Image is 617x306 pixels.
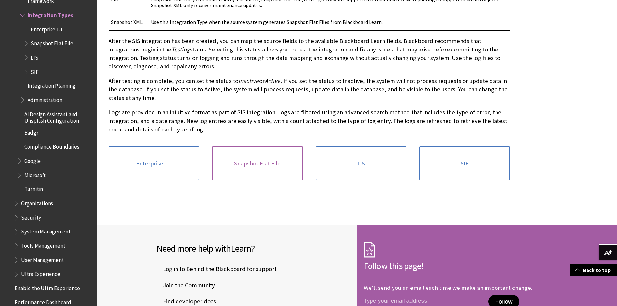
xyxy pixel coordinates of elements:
[31,52,38,61] span: LIS
[109,37,510,71] p: After the SIS integration has been created, you can map the source fields to the available Blackb...
[156,280,215,290] span: Join the Community
[28,95,62,103] span: Administration
[24,170,46,178] span: Microsoft
[316,146,406,181] a: LIS
[570,264,617,276] a: Back to top
[109,77,510,102] p: After testing is complete, you can set the status to or . If you set the status to Inactive, the ...
[21,226,71,235] span: System Management
[24,184,43,193] span: Turnitin
[265,77,280,85] span: Active
[109,146,199,181] a: Enterprise 1.1
[21,212,41,221] span: Security
[364,259,558,273] h2: Follow this page!
[171,46,189,53] span: Testing
[212,146,303,181] a: Snapshot Flat File
[31,24,63,33] span: Enterprise 1.1
[238,77,258,85] span: Inactive
[24,155,41,164] span: Google
[15,297,71,306] span: Performance Dashboard
[21,255,64,263] span: User Management
[109,108,510,134] p: Logs are provided in an intuitive format as part of SIS integration. Logs are filtered using an a...
[28,81,75,89] span: Integration Planning
[24,109,93,124] span: AI Design Assistant and Unsplash Configuration
[24,142,79,150] span: Compliance Boundaries
[231,243,251,254] span: Learn
[31,38,73,47] span: Snapshot Flat File
[364,284,532,291] p: We'll send you an email each time we make an important change.
[24,127,38,136] span: Badgr
[156,264,278,274] a: Log in to Behind the Blackboard for support
[156,242,351,255] h2: Need more help with ?
[28,10,73,18] span: Integration Types
[21,240,65,249] span: Tools Management
[364,242,375,258] img: Subscription Icon
[21,198,53,207] span: Organizations
[419,146,510,181] a: SIF
[15,283,80,291] span: Enable the Ultra Experience
[31,66,39,75] span: SIF
[156,264,277,274] span: Log in to Behind the Blackboard for support
[109,14,148,30] td: Snapshot XML
[148,14,510,30] td: Use this Integration Type when the source system generates Snapshot Flat Files from Blackboard Le...
[21,269,60,278] span: Ultra Experience
[156,280,216,290] a: Join the Community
